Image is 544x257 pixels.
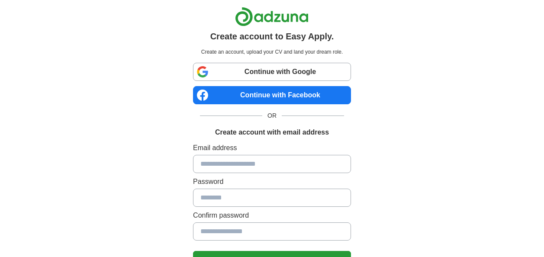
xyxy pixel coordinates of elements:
a: Continue with Facebook [193,86,351,104]
h1: Create account with email address [215,127,329,138]
label: Email address [193,143,351,153]
p: Create an account, upload your CV and land your dream role. [195,48,349,56]
label: Confirm password [193,210,351,221]
img: Adzuna logo [235,7,309,26]
span: OR [262,111,282,120]
a: Continue with Google [193,63,351,81]
label: Password [193,177,351,187]
h1: Create account to Easy Apply. [210,30,334,43]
